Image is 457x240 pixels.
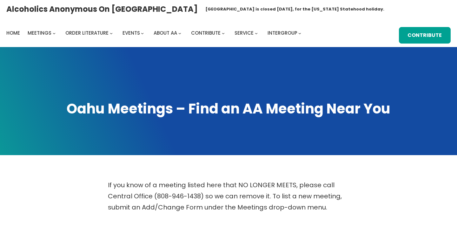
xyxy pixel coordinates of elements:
a: Events [123,29,140,38]
nav: Intergroup [6,29,303,38]
span: Order Literature [65,30,109,36]
a: Alcoholics Anonymous on [GEOGRAPHIC_DATA] [6,2,198,16]
a: Intergroup [268,29,297,38]
span: Intergroup [268,30,297,36]
button: Meetings submenu [53,31,56,34]
button: Order Literature submenu [110,31,113,34]
span: Events [123,30,140,36]
button: Events submenu [141,31,144,34]
button: Intergroup submenu [298,31,301,34]
h1: Oahu Meetings – Find an AA Meeting Near You [6,99,451,118]
a: Home [6,29,20,38]
a: Meetings [28,29,51,38]
span: Contribute [191,30,221,36]
a: About AA [154,29,177,38]
span: About AA [154,30,177,36]
span: Meetings [28,30,51,36]
button: Service submenu [255,31,258,34]
span: Service [235,30,254,36]
p: If you know of a meeting listed here that NO LONGER MEETS, please call Central Office (808-946-14... [108,180,349,213]
a: Contribute [191,29,221,38]
a: Service [235,29,254,38]
button: About AA submenu [178,31,181,34]
h1: [GEOGRAPHIC_DATA] is closed [DATE], for the [US_STATE] Statehood holiday. [205,6,384,12]
button: Contribute submenu [222,31,225,34]
span: Home [6,30,20,36]
a: Contribute [399,27,451,44]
